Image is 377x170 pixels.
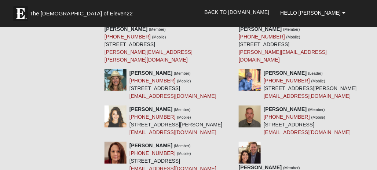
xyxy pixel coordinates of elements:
[129,143,172,148] strong: [PERSON_NAME]
[129,114,176,120] a: [PHONE_NUMBER]
[129,106,223,136] div: [STREET_ADDRESS][PERSON_NAME]
[283,27,300,32] small: (Member)
[177,79,191,83] small: (Mobile)
[174,71,191,75] small: (Member)
[129,69,216,100] div: [STREET_ADDRESS]
[199,3,275,21] a: Back to [DOMAIN_NAME]
[264,129,351,135] a: [EMAIL_ADDRESS][DOMAIN_NAME]
[105,34,151,40] a: [PHONE_NUMBER]
[308,107,325,112] small: (Member)
[280,10,341,16] span: Hello [PERSON_NAME]
[174,144,191,148] small: (Member)
[105,25,228,64] div: [STREET_ADDRESS]
[239,34,285,40] a: [PHONE_NUMBER]
[13,6,28,21] img: Eleven22 logo
[129,129,216,135] a: [EMAIL_ADDRESS][DOMAIN_NAME]
[311,79,325,83] small: (Mobile)
[264,106,351,136] div: [STREET_ADDRESS]
[10,3,156,21] a: The [DEMOGRAPHIC_DATA] of Eleven22
[174,107,191,112] small: (Member)
[264,69,357,100] div: [STREET_ADDRESS][PERSON_NAME]
[264,106,307,112] strong: [PERSON_NAME]
[264,78,310,84] a: [PHONE_NUMBER]
[286,35,300,39] small: (Mobile)
[129,78,176,84] a: [PHONE_NUMBER]
[264,70,307,76] strong: [PERSON_NAME]
[129,106,172,112] strong: [PERSON_NAME]
[264,93,351,99] a: [EMAIL_ADDRESS][DOMAIN_NAME]
[275,4,351,22] a: Hello [PERSON_NAME]
[149,27,166,32] small: (Member)
[177,115,191,119] small: (Mobile)
[105,49,193,63] a: [PERSON_NAME][EMAIL_ADDRESS][PERSON_NAME][DOMAIN_NAME]
[152,35,166,39] small: (Mobile)
[129,70,172,76] strong: [PERSON_NAME]
[105,26,147,32] strong: [PERSON_NAME]
[129,150,176,156] a: [PHONE_NUMBER]
[30,10,133,17] span: The [DEMOGRAPHIC_DATA] of Eleven22
[308,71,323,75] small: (Leader)
[264,114,310,120] a: [PHONE_NUMBER]
[177,151,191,156] small: (Mobile)
[311,115,325,119] small: (Mobile)
[239,26,282,32] strong: [PERSON_NAME]
[239,25,362,64] div: [STREET_ADDRESS]
[239,49,327,63] a: [PERSON_NAME][EMAIL_ADDRESS][DOMAIN_NAME]
[129,93,216,99] a: [EMAIL_ADDRESS][DOMAIN_NAME]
